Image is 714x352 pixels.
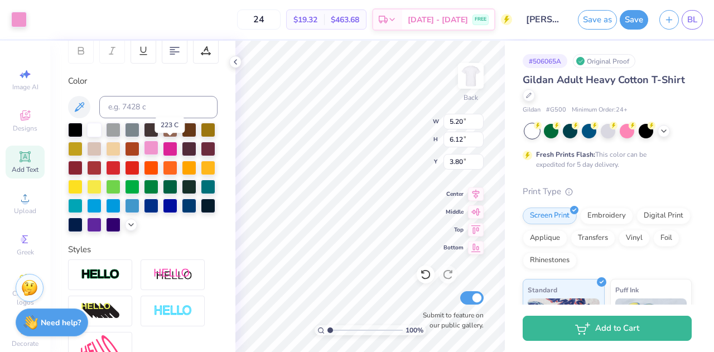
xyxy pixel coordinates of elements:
[523,185,692,198] div: Print Type
[293,14,317,26] span: $19.32
[580,208,633,224] div: Embroidery
[443,208,464,216] span: Middle
[536,150,673,170] div: This color can be expedited for 5 day delivery.
[68,243,218,256] div: Styles
[528,284,557,296] span: Standard
[523,230,567,247] div: Applique
[417,310,484,330] label: Submit to feature on our public gallery.
[523,208,577,224] div: Screen Print
[6,289,45,307] span: Clipart & logos
[12,83,38,91] span: Image AI
[620,10,648,30] button: Save
[81,268,120,281] img: Stroke
[68,75,218,88] div: Color
[536,150,595,159] strong: Fresh Prints Flash:
[682,10,703,30] a: BL
[13,124,37,133] span: Designs
[99,96,218,118] input: e.g. 7428 c
[12,165,38,174] span: Add Text
[523,73,685,86] span: Gildan Adult Heavy Cotton T-Shirt
[518,8,572,31] input: Untitled Design
[41,317,81,328] strong: Need help?
[523,105,541,115] span: Gildan
[331,14,359,26] span: $463.68
[687,13,697,26] span: BL
[523,54,567,68] div: # 506065A
[153,268,192,282] img: Shadow
[523,252,577,269] div: Rhinestones
[653,230,679,247] div: Foil
[636,208,691,224] div: Digital Print
[619,230,650,247] div: Vinyl
[578,10,617,30] button: Save as
[81,302,120,320] img: 3d Illusion
[523,316,692,341] button: Add to Cart
[408,14,468,26] span: [DATE] - [DATE]
[464,93,478,103] div: Back
[546,105,566,115] span: # G500
[17,248,34,257] span: Greek
[443,190,464,198] span: Center
[572,105,628,115] span: Minimum Order: 24 +
[12,339,38,348] span: Decorate
[475,16,486,23] span: FREE
[155,117,185,133] div: 223 C
[14,206,36,215] span: Upload
[153,305,192,317] img: Negative Space
[573,54,635,68] div: Original Proof
[615,284,639,296] span: Puff Ink
[460,65,482,87] img: Back
[443,226,464,234] span: Top
[237,9,281,30] input: – –
[443,244,464,252] span: Bottom
[406,325,423,335] span: 100 %
[571,230,615,247] div: Transfers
